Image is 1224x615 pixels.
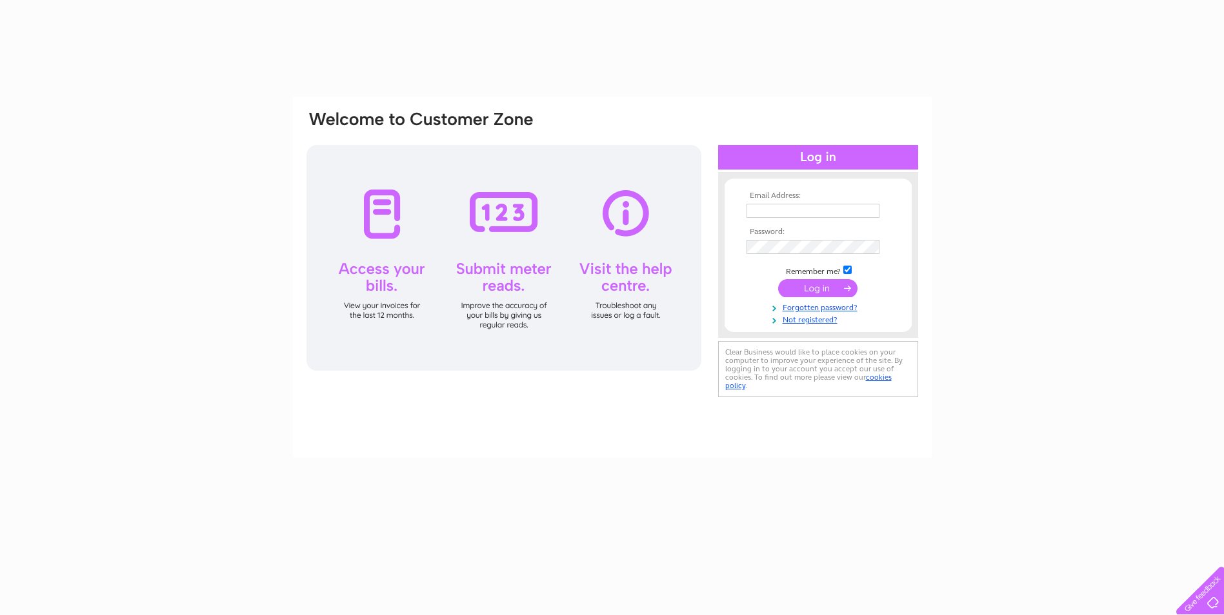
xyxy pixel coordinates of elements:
[743,191,893,200] th: Email Address:
[718,341,918,397] div: Clear Business would like to place cookies on your computer to improve your experience of the sit...
[725,373,892,390] a: cookies policy
[747,313,893,325] a: Not registered?
[778,279,858,297] input: Submit
[747,300,893,313] a: Forgotten password?
[743,228,893,237] th: Password:
[743,264,893,277] td: Remember me?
